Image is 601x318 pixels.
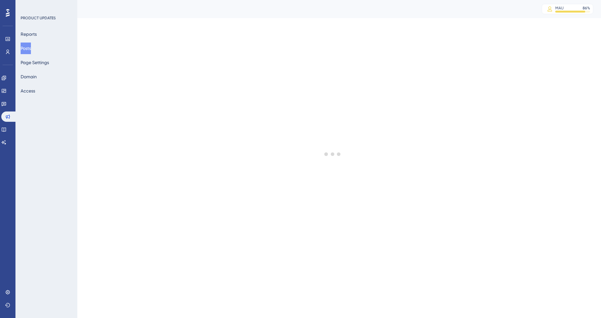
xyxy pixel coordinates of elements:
div: 86 % [583,5,590,11]
button: Domain [21,71,37,82]
button: Posts [21,43,31,54]
div: MAU [555,5,564,11]
div: PRODUCT UPDATES [21,15,56,21]
button: Page Settings [21,57,49,68]
button: Reports [21,28,37,40]
button: Access [21,85,35,97]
